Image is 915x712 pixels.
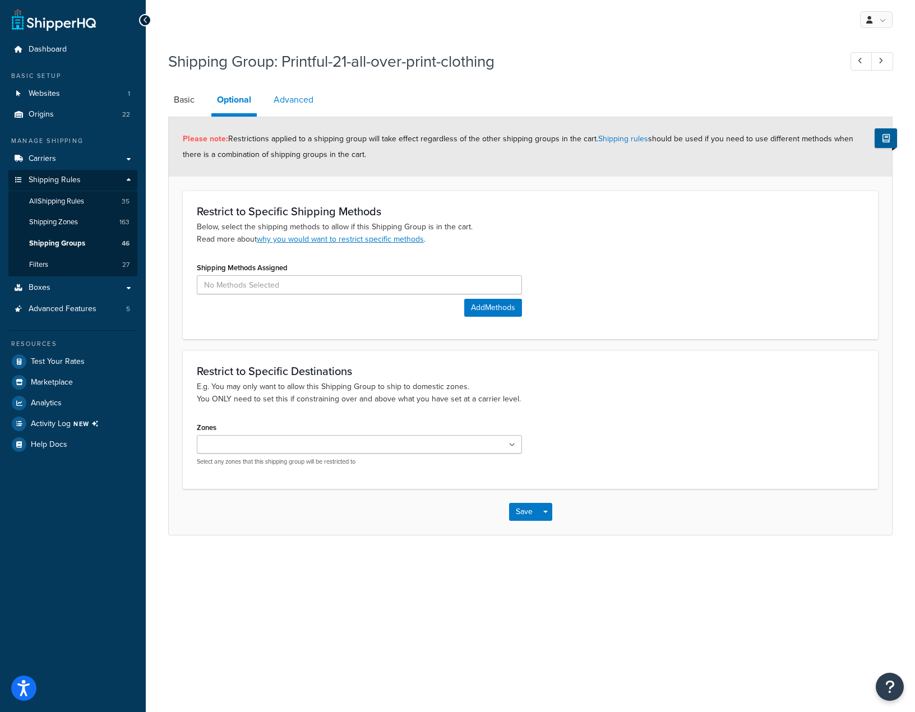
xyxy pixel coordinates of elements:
span: 163 [119,218,130,227]
li: Advanced Features [8,299,137,320]
h3: Restrict to Specific Shipping Methods [197,205,864,218]
div: Basic Setup [8,71,137,81]
p: E.g. You may only want to allow this Shipping Group to ship to domestic zones. You ONLY need to s... [197,381,864,405]
span: Carriers [29,154,56,164]
a: Advanced [268,86,319,113]
a: Optional [211,86,257,117]
a: why you would want to restrict specific methods [257,233,424,245]
a: Dashboard [8,39,137,60]
span: Websites [29,89,60,99]
span: Restrictions applied to a shipping group will take effect regardless of the other shipping groups... [183,133,853,160]
p: Select any zones that this shipping group will be restricted to [197,457,522,466]
li: Filters [8,255,137,275]
button: Open Resource Center [876,673,904,701]
a: Marketplace [8,372,137,392]
span: Shipping Zones [29,218,78,227]
span: Advanced Features [29,304,96,314]
span: 5 [126,304,130,314]
a: Analytics [8,393,137,413]
a: Next Record [871,52,893,71]
span: Filters [29,260,48,270]
a: Boxes [8,278,137,298]
button: Show Help Docs [875,128,897,148]
span: 1 [128,89,130,99]
li: Shipping Groups [8,233,137,254]
a: Shipping Rules [8,170,137,191]
li: [object Object] [8,414,137,434]
span: 22 [122,110,130,119]
li: Shipping Rules [8,170,137,276]
a: Advanced Features5 [8,299,137,320]
a: Test Your Rates [8,352,137,372]
h3: Restrict to Specific Destinations [197,365,864,377]
a: Previous Record [851,52,872,71]
li: Origins [8,104,137,125]
a: Filters27 [8,255,137,275]
span: NEW [73,419,103,428]
h1: Shipping Group: Printful-21-all-over-print-clothing [168,50,830,72]
span: Shipping Rules [29,175,81,185]
button: Save [509,503,539,521]
a: Websites1 [8,84,137,104]
li: Shipping Zones [8,212,137,233]
span: 27 [122,260,130,270]
div: Resources [8,339,137,349]
a: Shipping Zones163 [8,212,137,233]
input: No Methods Selected [197,275,522,294]
a: Shipping Groups46 [8,233,137,254]
span: Help Docs [31,440,67,450]
span: Origins [29,110,54,119]
a: Help Docs [8,434,137,455]
span: Shipping Groups [29,239,85,248]
a: Shipping rules [598,133,648,145]
span: Activity Log [31,417,103,431]
a: Origins22 [8,104,137,125]
strong: Please note: [183,133,228,145]
a: Activity LogNEW [8,414,137,434]
div: Manage Shipping [8,136,137,146]
span: Boxes [29,283,50,293]
label: Zones [197,423,216,432]
span: Analytics [31,399,62,408]
span: 35 [122,197,130,206]
p: Below, select the shipping methods to allow if this Shipping Group is in the cart. Read more about . [197,221,864,246]
li: Websites [8,84,137,104]
span: Marketplace [31,378,73,387]
label: Shipping Methods Assigned [197,263,288,272]
span: Dashboard [29,45,67,54]
a: Carriers [8,149,137,169]
a: Basic [168,86,200,113]
button: AddMethods [464,299,522,317]
span: All Shipping Rules [29,197,84,206]
span: Test Your Rates [31,357,85,367]
span: 46 [122,239,130,248]
a: AllShipping Rules35 [8,191,137,212]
